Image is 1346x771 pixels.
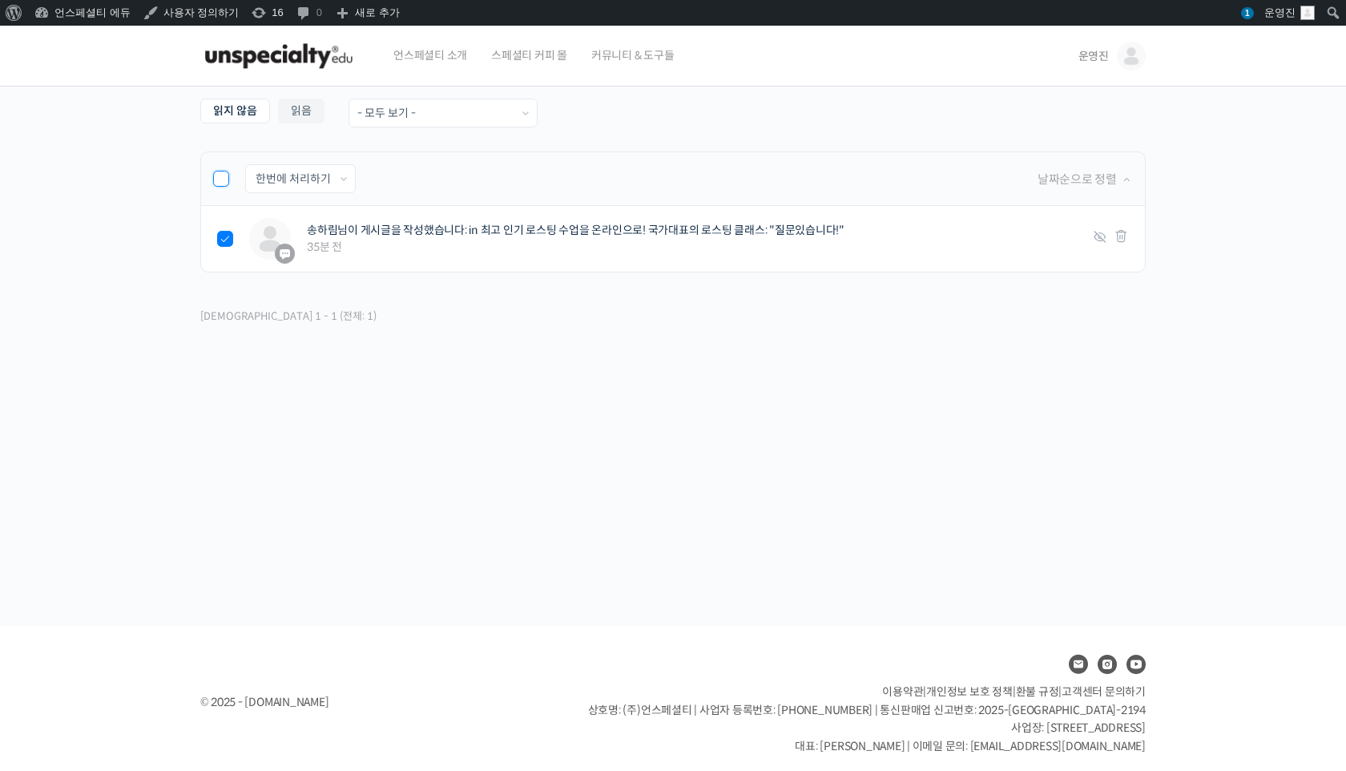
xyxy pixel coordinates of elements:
[307,240,1083,255] span: 35분 전
[50,532,60,545] span: 홈
[1121,168,1133,190] a: Oldest First
[248,532,267,545] span: 설정
[1078,26,1146,87] a: 운영진
[1078,49,1109,63] span: 운영진
[200,99,270,123] a: 읽지 않음
[491,25,567,86] span: 스페셜티 커피 몰
[147,533,166,546] span: 대화
[926,684,1013,699] a: 개인정보 보호 정책
[882,684,923,699] a: 이용약관
[591,25,675,86] span: 커뮤니티 & 도구들
[1016,684,1059,699] a: 환불 규정
[385,26,475,87] a: 언스페셜티 소개
[200,99,324,127] nav: Sub Menu
[249,218,291,260] img: 프로필 사진
[207,508,308,548] a: 설정
[106,508,207,548] a: 대화
[483,26,575,87] a: 스페셜티 커피 몰
[278,99,324,123] a: 읽음
[393,25,467,86] span: 언스페셜티 소개
[583,26,683,87] a: 커뮤니티 & 도구들
[1038,168,1133,190] div: 날짜순으로 정렬
[1083,228,1129,250] div: |
[588,683,1146,755] p: | | | 상호명: (주)언스페셜티 | 사업자 등록번호: [PHONE_NUMBER] | 통신판매업 신고번호: 2025-[GEOGRAPHIC_DATA]-2194 사업장: [ST...
[1062,684,1146,699] span: 고객센터 문의하기
[1241,7,1254,19] span: 1
[200,305,377,327] p: [DEMOGRAPHIC_DATA] 1 - 1 (전체: 1)
[307,223,844,237] a: 송하림님이 게시글을 작성했습니다: in 최고 인기 로스팅 수업을 온라인으로! 국가대표의 로스팅 클래스: "질문있습니다!"
[5,508,106,548] a: 홈
[200,692,548,713] div: © 2025 - [DOMAIN_NAME]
